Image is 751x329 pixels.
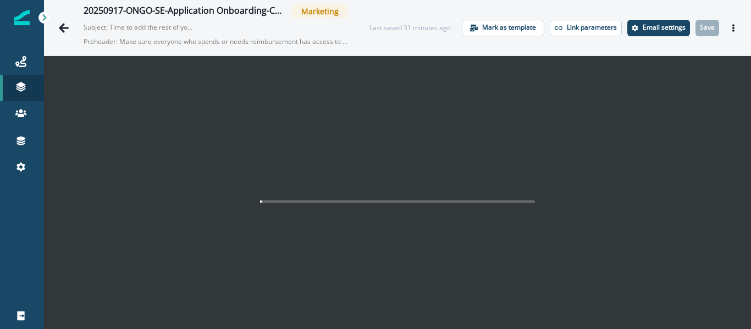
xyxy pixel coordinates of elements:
[725,20,742,36] button: Actions
[84,32,347,51] p: Preheader: Make sure everyone who spends or needs reimbursement has access to BILL. Add them to t...
[369,23,451,33] div: Last saved 31 minutes ago
[643,24,686,31] p: Email settings
[14,10,30,25] img: Inflection
[84,18,194,32] p: Subject: Time to add the rest of your team to BILL
[292,4,347,18] span: Marketing
[567,24,617,31] p: Link parameters
[53,17,75,39] button: Go back
[550,20,622,36] button: Link parameters
[700,24,715,31] p: Save
[84,5,284,18] div: 20250917-ONGO-SE-Application Onboarding-Complete your team setup
[695,20,719,36] button: Save
[627,20,690,36] button: Settings
[462,20,544,36] button: Mark as template
[482,24,536,31] p: Mark as template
